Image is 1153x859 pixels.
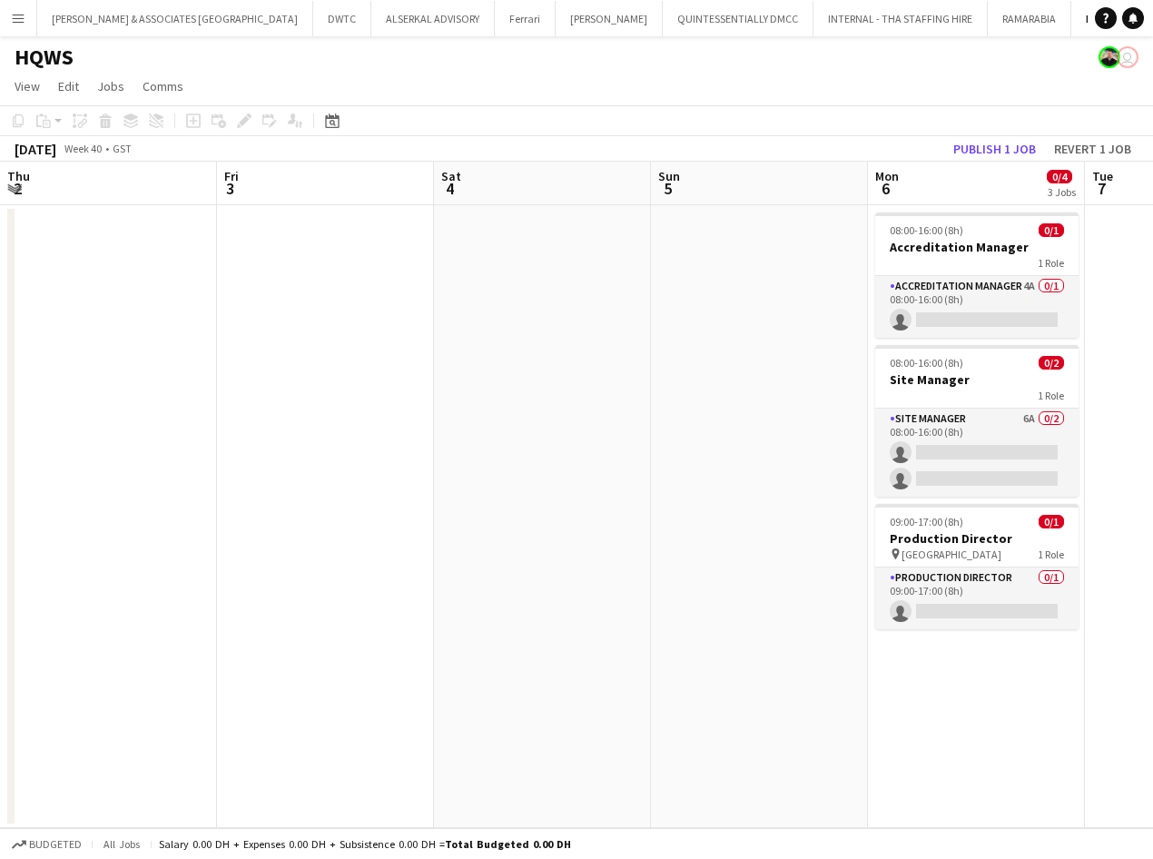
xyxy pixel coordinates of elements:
div: [DATE] [15,140,56,158]
span: 1 Role [1038,389,1064,402]
span: Budgeted [29,838,82,851]
h3: Site Manager [875,371,1079,388]
app-card-role: Accreditation Manager4A0/108:00-16:00 (8h) [875,276,1079,338]
app-job-card: 09:00-17:00 (8h)0/1Production Director [GEOGRAPHIC_DATA]1 RoleProduction Director0/109:00-17:00 (8h) [875,504,1079,629]
button: DWTC [313,1,371,36]
span: 6 [872,178,899,199]
span: View [15,78,40,94]
span: 0/1 [1039,223,1064,237]
button: [PERSON_NAME] [556,1,663,36]
button: [PERSON_NAME] & ASSOCIATES [GEOGRAPHIC_DATA] [37,1,313,36]
button: Publish 1 job [946,137,1043,161]
app-user-avatar: Glenn Lloyd [1099,46,1120,68]
span: 09:00-17:00 (8h) [890,515,963,528]
span: All jobs [100,837,143,851]
span: Sat [441,168,461,184]
span: 08:00-16:00 (8h) [890,223,963,237]
app-card-role: Production Director0/109:00-17:00 (8h) [875,568,1079,629]
a: Comms [135,74,191,98]
span: Comms [143,78,183,94]
button: Revert 1 job [1047,137,1138,161]
button: Ferrari [495,1,556,36]
app-job-card: 08:00-16:00 (8h)0/2Site Manager1 RoleSite Manager6A0/208:00-16:00 (8h) [875,345,1079,497]
span: Thu [7,168,30,184]
span: 0/2 [1039,356,1064,370]
button: Budgeted [9,834,84,854]
span: Mon [875,168,899,184]
span: Total Budgeted 0.00 DH [445,837,571,851]
span: Week 40 [60,142,105,155]
span: Tue [1092,168,1113,184]
app-user-avatar: THAEE HR [1117,46,1138,68]
span: 08:00-16:00 (8h) [890,356,963,370]
div: 3 Jobs [1048,185,1076,199]
a: Edit [51,74,86,98]
button: HQWS [1071,1,1132,36]
span: Fri [224,168,239,184]
span: 3 [222,178,239,199]
span: [GEOGRAPHIC_DATA] [902,548,1001,561]
button: QUINTESSENTIALLY DMCC [663,1,813,36]
span: 5 [655,178,680,199]
h3: Accreditation Manager [875,239,1079,255]
span: 0/1 [1039,515,1064,528]
span: 1 Role [1038,256,1064,270]
span: Edit [58,78,79,94]
button: ALSERKAL ADVISORY [371,1,495,36]
span: 7 [1089,178,1113,199]
span: 4 [439,178,461,199]
span: Jobs [97,78,124,94]
button: RAMARABIA [988,1,1071,36]
a: View [7,74,47,98]
span: Sun [658,168,680,184]
a: Jobs [90,74,132,98]
div: Salary 0.00 DH + Expenses 0.00 DH + Subsistence 0.00 DH = [159,837,571,851]
button: INTERNAL - THA STAFFING HIRE [813,1,988,36]
app-card-role: Site Manager6A0/208:00-16:00 (8h) [875,409,1079,497]
div: GST [113,142,132,155]
h1: HQWS [15,44,74,71]
span: 2 [5,178,30,199]
h3: Production Director [875,530,1079,547]
app-job-card: 08:00-16:00 (8h)0/1Accreditation Manager1 RoleAccreditation Manager4A0/108:00-16:00 (8h) [875,212,1079,338]
span: 1 Role [1038,548,1064,561]
span: 0/4 [1047,170,1072,183]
